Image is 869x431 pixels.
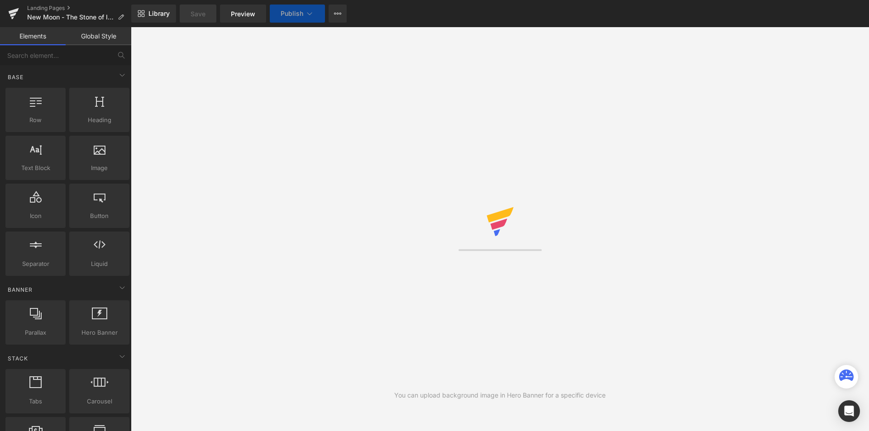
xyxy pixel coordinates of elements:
span: Text Block [8,163,63,173]
span: Tabs [8,397,63,406]
span: Button [72,211,127,221]
span: Parallax [8,328,63,337]
span: Banner [7,285,33,294]
span: Stack [7,354,29,363]
span: Base [7,73,24,81]
div: Open Intercom Messenger [838,400,860,422]
span: Library [148,9,170,18]
div: You can upload background image in Hero Banner for a specific device [394,390,606,400]
a: Landing Pages [27,5,131,12]
span: Preview [231,9,255,19]
a: Global Style [66,27,131,45]
span: Carousel [72,397,127,406]
a: Preview [220,5,266,23]
button: Publish [270,5,325,23]
span: Row [8,115,63,125]
span: Separator [8,259,63,269]
span: Hero Banner [72,328,127,337]
button: More [329,5,347,23]
a: New Library [131,5,176,23]
span: New Moon - The Stone of Intuition [27,14,114,21]
span: Image [72,163,127,173]
span: Icon [8,211,63,221]
span: Heading [72,115,127,125]
span: Publish [281,10,303,17]
span: Save [191,9,205,19]
span: Liquid [72,259,127,269]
